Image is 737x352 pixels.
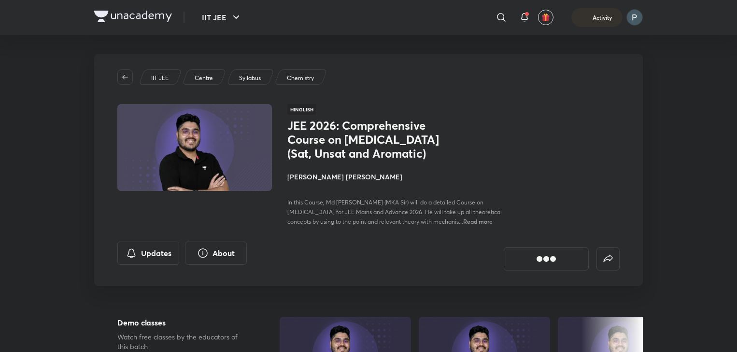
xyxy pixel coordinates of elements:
[116,103,273,192] img: Thumbnail
[193,74,215,82] a: Centre
[238,74,263,82] a: Syllabus
[504,247,589,271] button: [object Object]
[239,74,261,82] p: Syllabus
[538,10,553,25] button: avatar
[287,104,316,115] span: Hinglish
[117,317,249,328] h5: Demo classes
[94,11,172,25] a: Company Logo
[626,9,643,26] img: Payal Kumari
[541,13,550,22] img: avatar
[287,74,314,82] p: Chemistry
[596,247,620,271] button: false
[287,199,502,225] span: In this Course, Md [PERSON_NAME] (MKA Sir) will do a detailed Course on [MEDICAL_DATA] for JEE Ma...
[285,74,316,82] a: Chemistry
[94,11,172,22] img: Company Logo
[581,12,590,23] img: activity
[151,74,169,82] p: IIT JEE
[287,119,445,160] h1: JEE 2026: Comprehensive Course on [MEDICAL_DATA] (Sat, Unsat and Aromatic)
[117,332,249,352] p: Watch free classes by the educators of this batch
[196,8,248,27] button: IIT JEE
[150,74,170,82] a: IIT JEE
[185,242,247,265] button: About
[117,242,179,265] button: Updates
[195,74,213,82] p: Centre
[287,172,504,182] h4: [PERSON_NAME] [PERSON_NAME]
[463,217,493,225] span: Read more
